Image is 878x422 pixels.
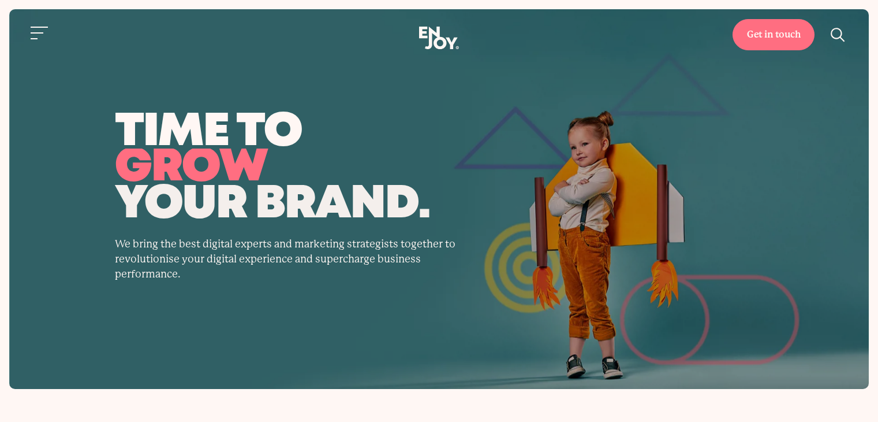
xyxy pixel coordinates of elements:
[28,21,52,45] button: Site navigation
[733,19,815,50] a: Get in touch
[115,189,764,221] span: your brand.
[115,149,268,187] span: grow
[826,23,850,47] button: Site search
[115,117,764,149] span: time to
[115,236,461,282] p: We bring the best digital experts and marketing strategists together to revolutionise your digita...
